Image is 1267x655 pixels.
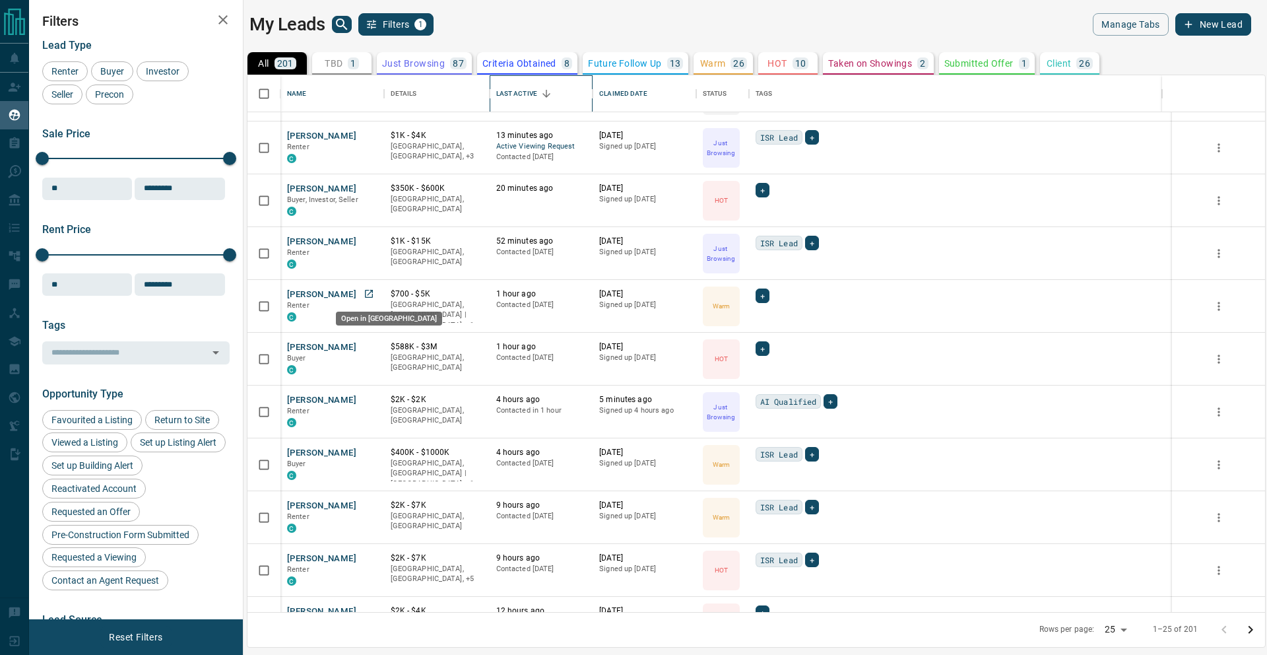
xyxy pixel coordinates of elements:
[496,141,587,153] span: Active Viewing Request
[280,75,384,112] div: Name
[756,341,769,356] div: +
[391,564,483,584] p: Etobicoke, Midtown | Central, North York, York Crosstown, Toronto
[805,130,819,145] div: +
[287,418,296,427] div: condos.ca
[287,524,296,533] div: condos.ca
[810,500,814,514] span: +
[704,244,738,263] p: Just Browsing
[42,39,92,52] span: Lead Type
[828,395,833,408] span: +
[715,195,728,205] p: HOT
[287,207,296,216] div: condos.ca
[760,289,765,302] span: +
[287,312,296,322] div: condos.ca
[496,289,587,300] p: 1 hour ago
[760,184,765,197] span: +
[1209,296,1229,316] button: more
[749,75,1162,112] div: Tags
[360,285,377,302] a: Open in New Tab
[42,613,102,626] span: Lead Source
[670,59,681,68] p: 13
[287,143,309,151] span: Renter
[810,553,814,567] span: +
[496,130,587,141] p: 13 minutes ago
[47,506,135,517] span: Requested an Offer
[599,341,690,353] p: [DATE]
[150,415,214,425] span: Return to Site
[760,236,798,250] span: ISR Lead
[325,59,342,68] p: TBD
[599,458,690,469] p: Signed up [DATE]
[135,437,221,448] span: Set up Listing Alert
[760,500,798,514] span: ISR Lead
[42,388,123,400] span: Opportunity Type
[391,247,483,267] p: [GEOGRAPHIC_DATA], [GEOGRAPHIC_DATA]
[47,437,123,448] span: Viewed a Listing
[277,59,294,68] p: 201
[287,301,309,310] span: Renter
[336,312,442,326] div: Open in [GEOGRAPHIC_DATA]
[391,500,483,511] p: $2K - $7K
[496,152,587,162] p: Contacted [DATE]
[287,259,296,269] div: condos.ca
[496,405,587,416] p: Contacted in 1 hour
[599,394,690,405] p: 5 minutes ago
[496,341,587,353] p: 1 hour ago
[287,565,309,574] span: Renter
[496,500,587,511] p: 9 hours ago
[287,365,296,374] div: condos.ca
[537,85,556,103] button: Sort
[704,402,738,422] p: Just Browsing
[47,552,141,563] span: Requested a Viewing
[86,85,133,104] div: Precon
[42,127,90,140] span: Sale Price
[599,605,690,617] p: [DATE]
[42,85,82,104] div: Seller
[96,66,129,77] span: Buyer
[1237,617,1264,643] button: Go to next page
[733,59,744,68] p: 26
[496,300,587,310] p: Contacted [DATE]
[599,500,690,511] p: [DATE]
[496,75,537,112] div: Last Active
[715,565,728,575] p: HOT
[287,154,296,163] div: condos.ca
[1153,624,1198,635] p: 1–25 of 201
[490,75,593,112] div: Last Active
[91,61,133,81] div: Buyer
[47,483,141,494] span: Reactivated Account
[384,75,490,112] div: Details
[1209,455,1229,475] button: more
[713,512,730,522] p: Warm
[391,394,483,405] p: $2K - $2K
[1039,624,1095,635] p: Rows per page:
[599,353,690,363] p: Signed up [DATE]
[810,131,814,144] span: +
[391,75,417,112] div: Details
[391,341,483,353] p: $588K - $3M
[1209,349,1229,369] button: more
[1093,13,1168,36] button: Manage Tabs
[700,59,726,68] p: Warm
[287,248,309,257] span: Renter
[391,405,483,426] p: [GEOGRAPHIC_DATA], [GEOGRAPHIC_DATA]
[391,511,483,532] p: [GEOGRAPHIC_DATA], [GEOGRAPHIC_DATA]
[287,471,296,480] div: condos.ca
[453,59,464,68] p: 87
[391,183,483,194] p: $350K - $600K
[287,341,356,354] button: [PERSON_NAME]
[496,458,587,469] p: Contacted [DATE]
[496,511,587,522] p: Contacted [DATE]
[47,530,194,540] span: Pre-Construction Form Submitted
[599,194,690,205] p: Signed up [DATE]
[599,183,690,194] p: [DATE]
[47,89,78,100] span: Seller
[287,183,356,195] button: [PERSON_NAME]
[141,66,184,77] span: Investor
[137,61,189,81] div: Investor
[824,394,837,409] div: +
[713,301,730,311] p: Warm
[1209,402,1229,422] button: more
[287,605,356,618] button: [PERSON_NAME]
[287,289,356,301] button: [PERSON_NAME]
